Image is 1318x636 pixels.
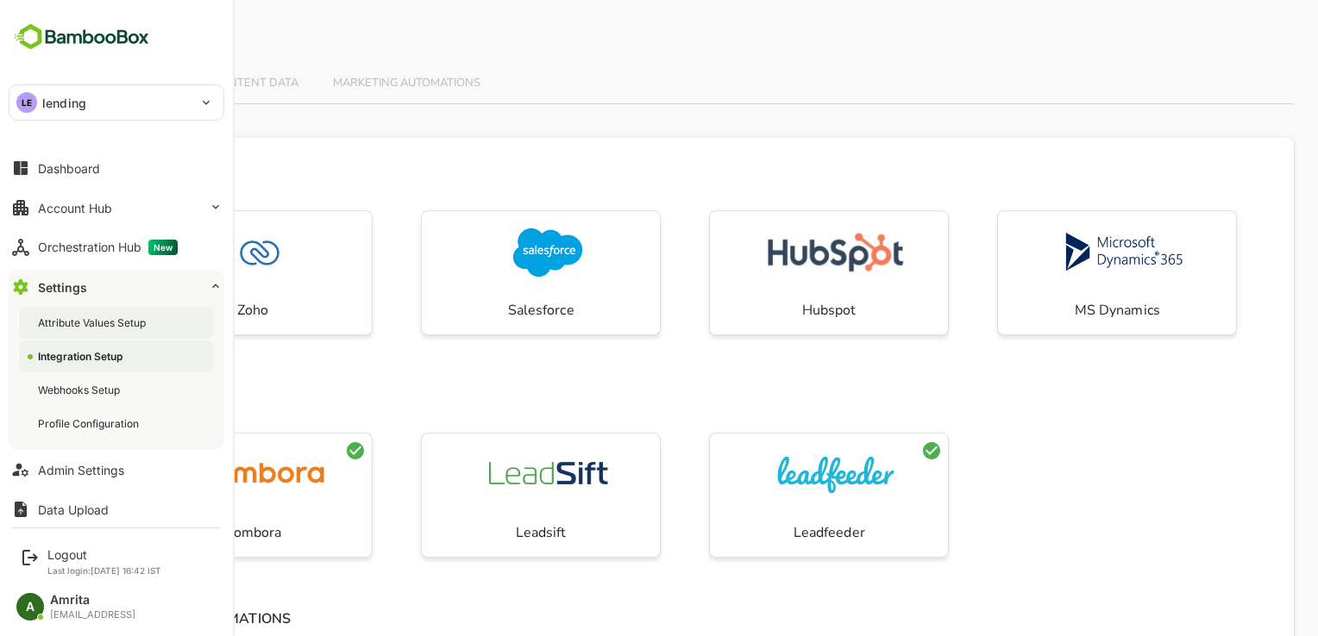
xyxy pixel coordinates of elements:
button: Account Hub [9,190,224,225]
div: Settings [38,280,87,295]
div: Account Hub [38,201,112,215]
div: Dashboard [38,161,100,176]
button: logo not loaded... [656,440,894,514]
p: Bombora [164,522,222,543]
img: logo not loaded... [698,218,853,287]
img: logo not loaded... [122,440,277,509]
button: Data Upload [9,492,224,527]
h4: CRM [24,156,1233,185]
img: logo not loaded... [122,218,276,287]
div: Data Upload [38,502,109,517]
h4: INTENT DATA [24,378,1233,408]
button: logo not loaded... [80,440,318,514]
h4: MARKETING AUTOMATIONS [24,600,1233,629]
p: Zoho [177,300,208,321]
img: logo not loaded... [410,440,565,509]
p: Salesforce [448,300,514,321]
img: BambooboxFullLogoMark.5f36c76dfaba33ec1ec1367b70bb1252.svg [9,21,154,53]
div: LElending [9,85,223,120]
button: Admin Settings [9,452,224,487]
p: Hubspot [742,300,796,321]
span: MARKETING AUTOMATIONS [273,77,420,90]
div: Amrita [50,593,135,608]
div: A [16,593,44,620]
div: [EMAIL_ADDRESS] [50,609,135,620]
div: Admin Settings [38,463,124,477]
p: Last login: [DATE] 16:42 IST [47,565,161,576]
button: logo not loaded... [368,440,606,514]
span: CRM [104,77,131,90]
img: logo not loaded... [1002,218,1125,287]
div: wrapped label tabs example [24,62,1233,103]
button: Settings [9,270,224,304]
button: Dashboard [9,151,224,185]
button: Orchestration HubNew [9,230,224,265]
img: logo not loaded... [453,218,522,287]
button: logo not loaded... [656,218,894,291]
div: LE [16,92,37,113]
div: Webhooks Setup [38,383,123,397]
img: logo not loaded... [698,440,853,509]
p: lending [42,94,86,112]
p: Leadsift [455,522,506,543]
span: ALL [41,77,69,90]
span: New [148,240,178,255]
p: Integration Setup [24,21,1233,41]
span: INTENT DATA [166,77,238,90]
div: Integration Setup [38,349,126,364]
p: MS Dynamics [1014,300,1100,321]
div: Orchestration Hub [38,240,178,255]
p: Leadfeeder [733,522,805,543]
div: Attribute Values Setup [38,315,149,330]
button: logo not loaded... [368,218,606,291]
button: logo not loaded... [80,218,318,291]
div: Profile Configuration [38,416,142,431]
div: Logout [47,547,161,562]
button: logo not loaded... [945,218,1183,291]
